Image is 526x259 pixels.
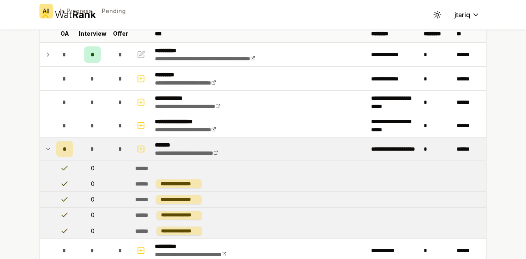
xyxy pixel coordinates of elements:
[454,10,470,20] span: jtariq
[76,161,109,176] td: 0
[39,8,96,21] a: WatRank
[113,30,128,38] p: Offer
[99,4,129,18] button: Pending
[79,30,106,38] p: Interview
[60,30,69,38] p: OA
[39,4,53,18] button: All
[448,7,487,22] button: jtariq
[76,176,109,191] td: 0
[76,208,109,223] td: 0
[55,8,96,21] div: Wat
[76,223,109,238] td: 0
[76,192,109,207] td: 0
[72,9,96,21] span: Rank
[56,4,95,18] button: In Progress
